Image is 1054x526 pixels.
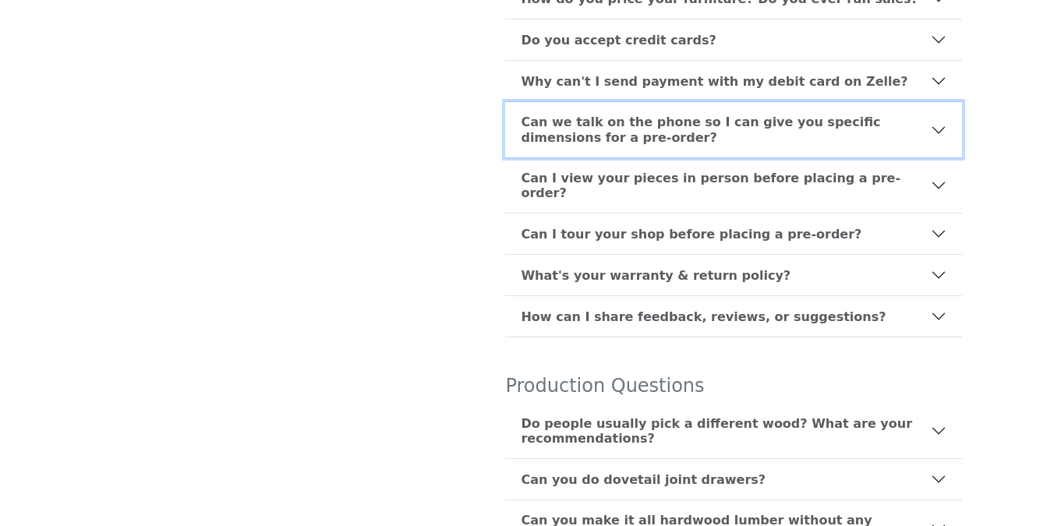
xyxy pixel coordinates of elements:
[505,214,962,254] button: Can I tour your shop before placing a pre-order?
[521,268,790,283] b: What's your warranty & return policy?
[505,158,962,213] button: Can I view your pieces in person before placing a pre-order?
[505,404,962,458] button: Do people usually pick a different wood? What are your recommendations?
[505,255,962,295] button: What's your warranty & return policy?
[505,375,962,397] h4: Production Questions
[505,102,962,157] button: Can we talk on the phone so I can give you specific dimensions for a pre-order?
[505,459,962,500] button: Can you do dovetail joint drawers?
[505,19,962,60] button: Do you accept credit cards?
[521,227,861,242] b: Can I tour your shop before placing a pre-order?
[521,309,886,324] b: How can I share feedback, reviews, or suggestions?
[521,171,931,200] b: Can I view your pieces in person before placing a pre-order?
[521,74,907,89] b: Why can't I send payment with my debit card on Zelle?
[505,296,962,337] button: How can I share feedback, reviews, or suggestions?
[521,416,931,446] b: Do people usually pick a different wood? What are your recommendations?
[521,472,766,487] b: Can you do dovetail joint drawers?
[521,33,716,48] b: Do you accept credit cards?
[505,61,962,101] button: Why can't I send payment with my debit card on Zelle?
[521,115,931,144] b: Can we talk on the phone so I can give you specific dimensions for a pre-order?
